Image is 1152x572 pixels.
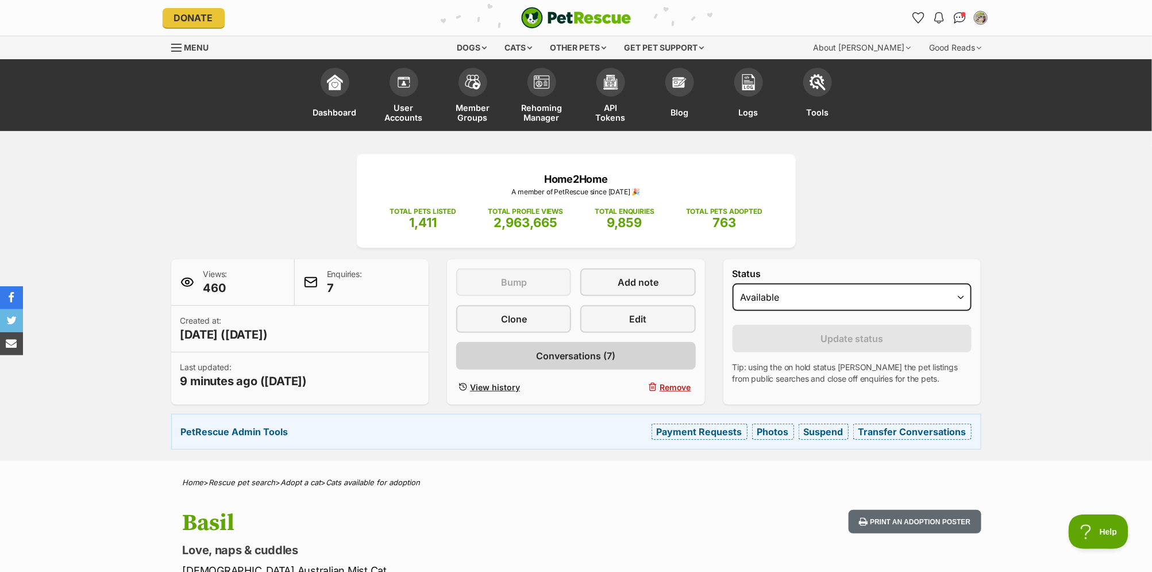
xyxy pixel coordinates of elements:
[496,36,540,59] div: Cats
[171,36,217,57] a: Menu
[203,280,228,296] span: 460
[300,62,369,131] a: Dashboard
[369,62,438,131] a: User Accounts
[910,9,928,27] a: Favourites
[501,312,527,326] span: Clone
[810,74,826,90] img: tools-icon-677f8b7d46040df57c17cb185196fc8e01b2b03676c49af7ba82c462532e62ee.svg
[374,187,779,197] p: A member of PetRescue since [DATE] 🎉
[972,9,990,27] button: My account
[536,349,615,363] span: Conversations (7)
[672,74,688,90] img: blogs-icon-e71fceff818bbaa76155c998696f2ea9b8fc06abc828b24f45ee82a475c2fd99.svg
[714,62,783,131] a: Logs
[671,102,688,122] span: Blog
[1069,515,1129,549] iframe: Help Scout Beacon - Open
[521,7,631,29] img: logo-cat-932fe2b9b8326f06289b0f2fb663e598f794de774fb13d1741a6617ecf9a85b4.svg
[438,62,507,131] a: Member Groups
[849,510,981,533] button: Print an adoption poster
[616,36,712,59] div: Get pet support
[456,379,571,396] a: View history
[465,75,481,90] img: team-members-icon-5396bd8760b3fe7c0b43da4ab00e1e3bb1a5d9ba89233759b79545d2d3fc5d0d.svg
[281,478,321,487] a: Adopt a cat
[712,215,736,230] span: 763
[821,332,884,345] span: Update status
[660,381,691,393] span: Remove
[733,325,972,352] button: Update status
[184,43,209,52] span: Menu
[456,305,571,333] a: Clone
[910,9,990,27] ul: Account quick links
[954,12,966,24] img: chat-41dd97257d64d25036548639549fe6c8038ab92f7586957e7f3b1b290dea8141.svg
[806,102,829,122] span: Tools
[739,102,758,122] span: Logs
[384,102,424,122] span: User Accounts
[652,424,748,440] a: Payment Requests
[930,9,949,27] button: Notifications
[618,275,658,289] span: Add note
[453,102,493,122] span: Member Groups
[542,36,614,59] div: Other pets
[521,102,562,122] span: Rehoming Manager
[595,206,654,217] p: TOTAL ENQUIRIES
[591,102,631,122] span: API Tokens
[630,312,647,326] span: Edit
[488,206,563,217] p: TOTAL PROFILE VIEWS
[183,542,669,558] p: Love, naps & cuddles
[783,62,852,131] a: Tools
[799,424,849,440] a: Suspend
[327,280,362,296] span: 7
[449,36,495,59] div: Dogs
[922,36,990,59] div: Good Reads
[645,62,714,131] a: Blog
[313,102,357,122] span: Dashboard
[180,362,307,389] p: Last updated:
[390,206,456,217] p: TOTAL PETS LISTED
[163,8,225,28] a: Donate
[686,206,762,217] p: TOTAL PETS ADOPTED
[396,74,412,90] img: members-icon-d6bcda0bfb97e5ba05b48644448dc2971f67d37433e5abca221da40c41542bd5.svg
[456,268,571,296] button: Bump
[733,268,972,279] label: Status
[521,7,631,29] a: PetRescue
[603,74,619,90] img: api-icon-849e3a9e6f871e3acf1f60245d25b4cd0aad652aa5f5372336901a6a67317bd8.svg
[951,9,969,27] a: Conversations
[154,478,999,487] div: > > >
[209,478,276,487] a: Rescue pet search
[752,424,794,440] a: Photos
[327,268,362,296] p: Enquiries:
[327,74,343,90] img: dashboard-icon-eb2f2d2d3e046f16d808141f083e7271f6b2e854fb5c12c21221c1fb7104beca.svg
[580,379,695,396] button: Remove
[456,342,696,370] a: Conversations (7)
[180,373,307,389] span: 9 minutes ago ([DATE])
[494,215,557,230] span: 2,963,665
[180,315,268,343] p: Created at:
[374,171,779,187] p: Home2Home
[181,427,288,437] strong: PetRescue Admin Tools
[806,36,919,59] div: About [PERSON_NAME]
[180,327,268,343] span: [DATE] ([DATE])
[733,362,972,385] p: Tip: using the on hold status [PERSON_NAME] the pet listings from public searches and close off e...
[576,62,645,131] a: API Tokens
[975,12,987,24] img: Bryony Copeland profile pic
[853,424,972,440] a: Transfer Conversations
[470,381,520,393] span: View history
[501,275,527,289] span: Bump
[507,62,576,131] a: Rehoming Manager
[183,478,204,487] a: Home
[741,74,757,90] img: logs-icon-5bf4c29380941ae54b88474b1138927238aebebbc450bc62c8517511492d5a22.svg
[203,268,228,296] p: Views:
[934,12,943,24] img: notifications-46538b983faf8c2785f20acdc204bb7945ddae34d4c08c2a6579f10ce5e182be.svg
[409,215,437,230] span: 1,411
[326,478,421,487] a: Cats available for adoption
[580,268,695,296] a: Add note
[607,215,642,230] span: 9,859
[580,305,695,333] a: Edit
[183,510,669,536] h1: Basil
[534,75,550,89] img: group-profile-icon-3fa3cf56718a62981997c0bc7e787c4b2cf8bcc04b72c1350f741eb67cf2f40e.svg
